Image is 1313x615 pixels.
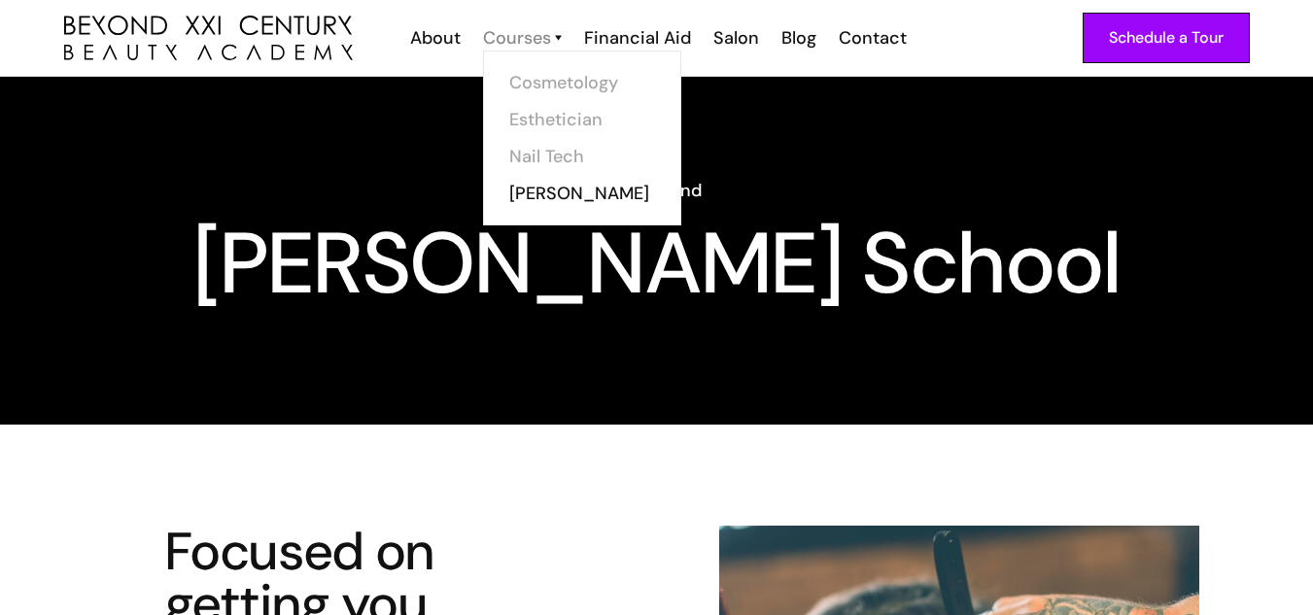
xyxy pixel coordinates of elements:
[713,25,759,51] div: Salon
[64,16,353,61] a: home
[1083,13,1250,63] a: Schedule a Tour
[509,64,655,101] a: Cosmetology
[64,228,1250,298] h1: [PERSON_NAME] School
[509,101,655,138] a: Esthetician
[64,178,1250,203] h6: Go Beyond
[509,138,655,175] a: Nail Tech
[839,25,907,51] div: Contact
[781,25,816,51] div: Blog
[584,25,691,51] div: Financial Aid
[483,25,551,51] div: Courses
[483,25,562,51] a: Courses
[397,25,470,51] a: About
[410,25,461,51] div: About
[826,25,916,51] a: Contact
[769,25,826,51] a: Blog
[701,25,769,51] a: Salon
[483,51,681,225] nav: Courses
[1109,25,1224,51] div: Schedule a Tour
[64,16,353,61] img: beyond 21st century beauty academy logo
[571,25,701,51] a: Financial Aid
[509,175,655,212] a: [PERSON_NAME]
